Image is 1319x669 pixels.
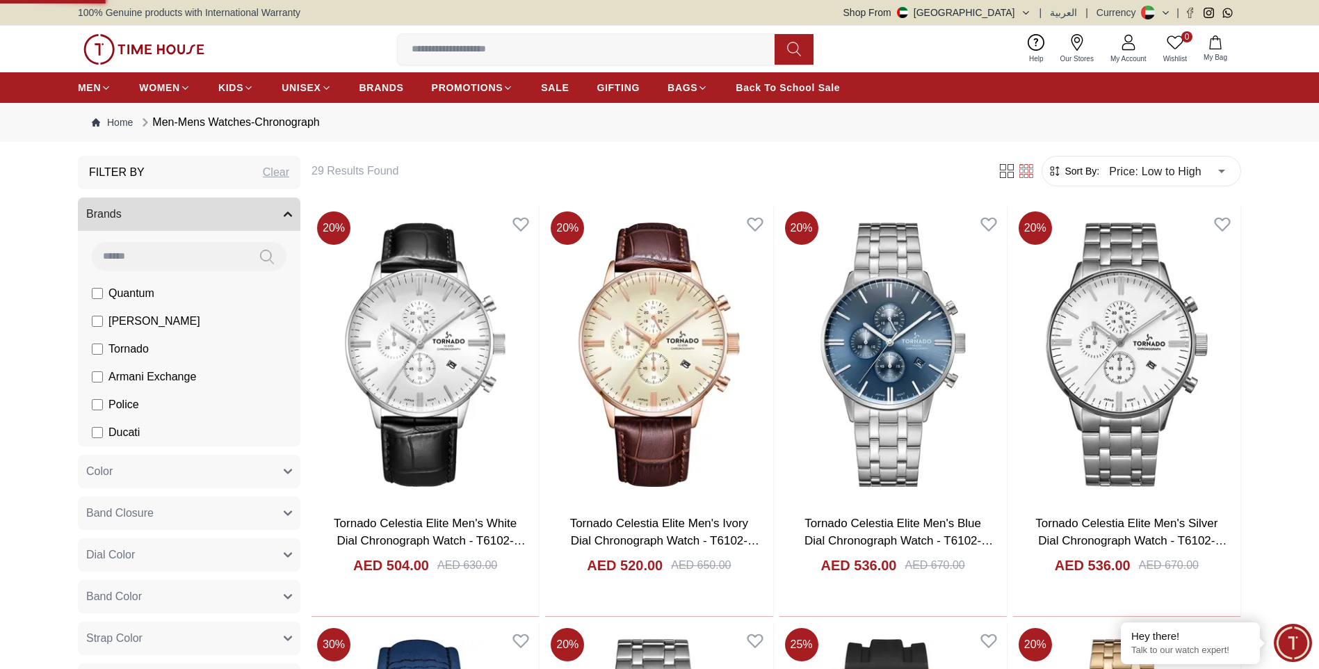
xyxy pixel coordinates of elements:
[1019,211,1052,245] span: 20 %
[334,517,526,565] a: Tornado Celestia Elite Men's White Dial Chronograph Watch - T6102-SLBW
[86,547,135,563] span: Dial Color
[1052,31,1102,67] a: Our Stores
[905,557,964,574] div: AED 670.00
[108,396,139,413] span: Police
[1097,6,1142,19] div: Currency
[108,341,149,357] span: Tornado
[1158,54,1192,64] span: Wishlist
[804,517,993,565] a: Tornado Celestia Elite Men's Blue Dial Chronograph Watch - T6102-SBSL
[359,81,404,95] span: BRANDS
[89,164,145,181] h3: Filter By
[785,211,818,245] span: 20 %
[78,538,300,572] button: Dial Color
[736,75,840,100] a: Back To School Sale
[432,75,514,100] a: PROMOTIONS
[843,6,1031,19] button: Shop From[GEOGRAPHIC_DATA]
[1035,517,1227,565] a: Tornado Celestia Elite Men's Silver Dial Chronograph Watch - T6102-SBSS
[86,505,154,522] span: Band Closure
[1181,31,1192,42] span: 0
[139,81,180,95] span: WOMEN
[311,206,539,503] img: Tornado Celestia Elite Men's White Dial Chronograph Watch - T6102-SLBW
[108,369,196,385] span: Armani Exchange
[1050,6,1077,19] button: العربية
[1048,164,1099,178] button: Sort By:
[78,103,1241,142] nav: Breadcrumb
[1023,54,1049,64] span: Help
[282,75,331,100] a: UNISEX
[86,588,142,605] span: Band Color
[86,206,122,223] span: Brands
[78,81,101,95] span: MEN
[1013,206,1240,503] img: Tornado Celestia Elite Men's Silver Dial Chronograph Watch - T6102-SBSS
[317,628,350,661] span: 30 %
[78,622,300,655] button: Strap Color
[78,580,300,613] button: Band Color
[541,75,569,100] a: SALE
[83,34,204,65] img: ...
[108,424,140,441] span: Ducati
[1139,557,1199,574] div: AED 670.00
[785,628,818,661] span: 25 %
[353,556,429,575] h4: AED 504.00
[92,115,133,129] a: Home
[541,81,569,95] span: SALE
[897,7,908,18] img: United Arab Emirates
[1085,6,1088,19] span: |
[92,288,103,299] input: Quantum
[667,75,708,100] a: BAGS
[218,81,243,95] span: KIDS
[1099,152,1235,191] div: Price: Low to High
[78,75,111,100] a: MEN
[570,517,759,565] a: Tornado Celestia Elite Men's Ivory Dial Chronograph Watch - T6102-RLDI
[92,399,103,410] input: Police
[317,211,350,245] span: 20 %
[1131,645,1249,656] p: Talk to our watch expert!
[1185,8,1195,18] a: Facebook
[597,75,640,100] a: GIFTING
[779,206,1007,503] img: Tornado Celestia Elite Men's Blue Dial Chronograph Watch - T6102-SBSL
[138,114,319,131] div: Men-Mens Watches-Chronograph
[108,285,154,302] span: Quantum
[1019,628,1052,661] span: 20 %
[92,316,103,327] input: [PERSON_NAME]
[1198,52,1233,63] span: My Bag
[1274,624,1312,662] div: Chat Widget
[1155,31,1195,67] a: 0Wishlist
[1055,54,1099,64] span: Our Stores
[78,455,300,488] button: Color
[1039,6,1042,19] span: |
[1062,164,1099,178] span: Sort By:
[597,81,640,95] span: GIFTING
[587,556,663,575] h4: AED 520.00
[545,206,772,503] img: Tornado Celestia Elite Men's Ivory Dial Chronograph Watch - T6102-RLDI
[1105,54,1152,64] span: My Account
[1055,556,1131,575] h4: AED 536.00
[311,163,980,179] h6: 29 Results Found
[1222,8,1233,18] a: Whatsapp
[92,371,103,382] input: Armani Exchange
[92,344,103,355] input: Tornado
[1021,31,1052,67] a: Help
[1176,6,1179,19] span: |
[437,557,497,574] div: AED 630.00
[263,164,289,181] div: Clear
[432,81,503,95] span: PROMOTIONS
[86,630,143,647] span: Strap Color
[671,557,731,574] div: AED 650.00
[821,556,897,575] h4: AED 536.00
[1195,33,1236,65] button: My Bag
[667,81,697,95] span: BAGS
[78,198,300,231] button: Brands
[736,81,840,95] span: Back To School Sale
[1131,629,1249,643] div: Hey there!
[78,6,300,19] span: 100% Genuine products with International Warranty
[1204,8,1214,18] a: Instagram
[551,211,584,245] span: 20 %
[92,427,103,438] input: Ducati
[86,463,113,480] span: Color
